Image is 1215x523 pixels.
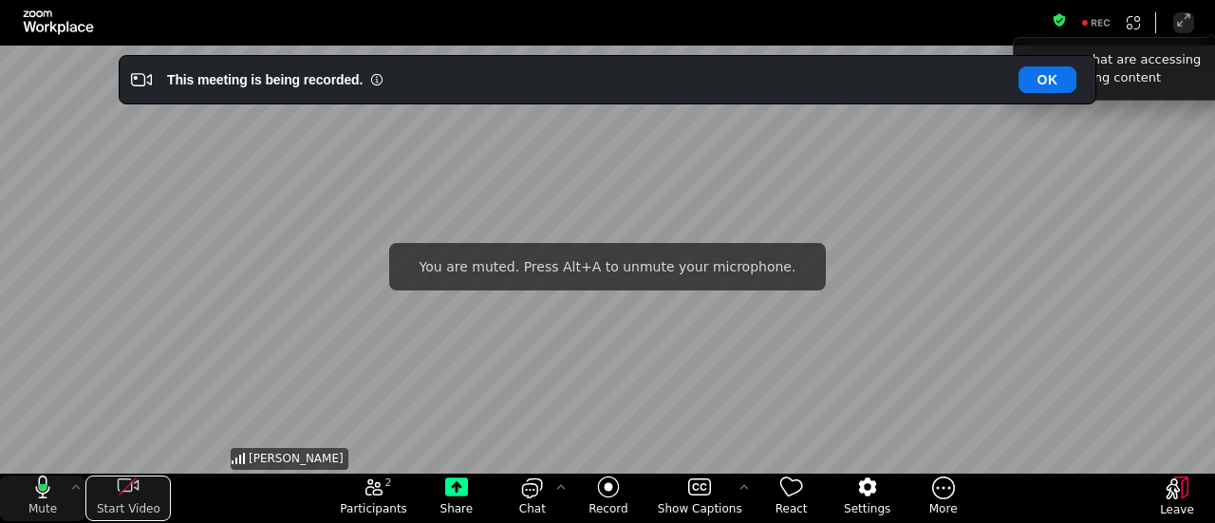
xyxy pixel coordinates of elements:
[167,70,363,89] div: This meeting is being recorded.
[754,476,830,521] button: React
[929,501,958,516] span: More
[570,476,646,521] button: Record
[370,73,383,86] i: Information Small
[249,451,344,467] span: [PERSON_NAME]
[495,476,570,521] button: open the chat panel
[28,501,57,516] span: Mute
[658,501,742,516] span: Show Captions
[776,501,808,516] span: React
[1160,502,1194,517] span: Leave
[1173,12,1194,33] button: Enter Full Screen
[85,476,171,521] button: start my video
[646,476,754,521] button: Show Captions
[385,476,392,491] span: 2
[519,501,546,516] span: Chat
[844,501,890,516] span: Settings
[551,476,570,500] button: Chat Settings
[340,501,407,516] span: Participants
[131,69,152,90] i: Video Recording
[1019,66,1076,93] button: OK
[589,501,627,516] span: Record
[97,501,160,516] span: Start Video
[328,476,419,521] button: open the participants list pane,[2] particpants
[735,476,754,500] button: More options for captions, menu button
[1139,476,1215,522] button: Leave
[1052,12,1067,33] button: Meeting information
[419,476,495,521] button: Share
[440,501,474,516] span: Share
[830,476,906,521] button: Settings
[906,476,981,521] button: More meeting control
[66,476,85,500] button: More audio controls
[1074,12,1119,33] div: Recording to cloud
[1123,12,1144,33] button: Apps Accessing Content in This Meeting
[420,258,796,275] span: You are muted. Press Alt+A to unmute your microphone.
